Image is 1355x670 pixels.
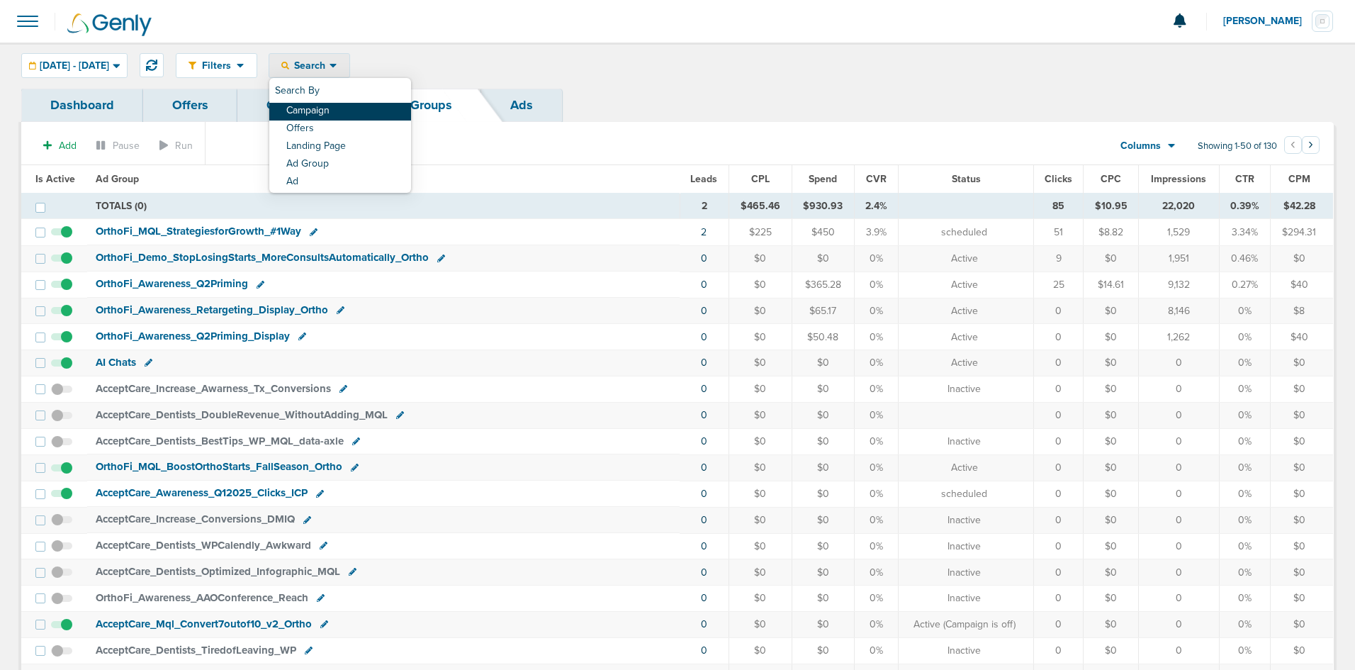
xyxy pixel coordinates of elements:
[289,60,330,72] span: Search
[96,486,308,499] span: AcceptCare_ Awareness_ Q12025_ Clicks_ ICP
[269,138,411,156] a: Landing Page
[1034,272,1084,298] td: 25
[729,454,792,481] td: $0
[855,454,899,481] td: 0%
[1084,376,1139,403] td: $0
[1219,429,1271,455] td: 0%
[1219,324,1271,350] td: 0%
[96,356,136,369] span: AI Chats
[1084,429,1139,455] td: $0
[701,226,707,238] a: 2
[1219,638,1271,664] td: 0%
[729,376,792,403] td: $0
[729,533,792,559] td: $0
[1271,403,1334,429] td: $0
[1271,376,1334,403] td: $0
[855,245,899,272] td: 0%
[237,89,361,122] a: Campaigns
[1219,272,1271,298] td: 0.27%
[701,252,707,264] a: 0
[1219,586,1271,612] td: 0%
[948,566,981,580] span: Inactive
[1045,173,1072,185] span: Clicks
[1139,376,1219,403] td: 0
[481,89,562,122] a: Ads
[701,618,707,630] a: 0
[855,194,899,219] td: 2.4%
[1084,454,1139,481] td: $0
[855,638,899,664] td: 0%
[269,103,411,121] a: Campaign
[792,403,855,429] td: $0
[1219,403,1271,429] td: 0%
[1084,481,1139,507] td: $0
[1139,533,1219,559] td: 0
[1139,403,1219,429] td: 0
[21,89,143,122] a: Dashboard
[1271,559,1334,586] td: $0
[948,513,981,527] span: Inactive
[701,644,707,657] a: 0
[792,507,855,533] td: $0
[792,245,855,272] td: $0
[1302,136,1320,154] button: Go to next page
[729,194,792,219] td: $465.46
[701,462,707,474] a: 0
[40,61,109,71] span: [DATE] - [DATE]
[1271,533,1334,559] td: $0
[948,540,981,554] span: Inactive
[729,272,792,298] td: $0
[1284,138,1320,155] ul: Pagination
[1084,612,1139,638] td: $0
[96,513,295,525] span: AcceptCare_ Increase_ Conversions_ DMIQ
[792,481,855,507] td: $0
[948,435,981,449] span: Inactive
[269,174,411,191] a: Ad
[1139,272,1219,298] td: 9,132
[1271,272,1334,298] td: $40
[913,618,1016,632] span: Active (Campaign is off)
[690,173,717,185] span: Leads
[96,460,342,473] span: OrthoFi_ MQL_ BoostOrthoStarts_ FallSeason_ Ortho
[855,586,899,612] td: 0%
[701,331,707,343] a: 0
[701,305,707,317] a: 0
[751,173,770,185] span: CPL
[729,559,792,586] td: $0
[729,612,792,638] td: $0
[1034,376,1084,403] td: 0
[701,409,707,421] a: 0
[1084,533,1139,559] td: $0
[948,591,981,605] span: Inactive
[1084,298,1139,324] td: $0
[1151,173,1206,185] span: Impressions
[1084,245,1139,272] td: $0
[951,278,978,292] span: Active
[1034,403,1084,429] td: 0
[1223,16,1312,26] span: [PERSON_NAME]
[701,566,707,579] a: 0
[1034,533,1084,559] td: 0
[1139,612,1219,638] td: 0
[1034,454,1084,481] td: 0
[1139,638,1219,664] td: 0
[1084,559,1139,586] td: $0
[792,559,855,586] td: $0
[1198,140,1277,152] span: Showing 1-50 of 130
[1235,173,1254,185] span: CTR
[1271,638,1334,664] td: $0
[1034,481,1084,507] td: 0
[1034,219,1084,245] td: 51
[1139,586,1219,612] td: 0
[1084,507,1139,533] td: $0
[96,173,139,185] span: Ad Group
[35,135,84,156] button: Add
[1139,481,1219,507] td: 0
[196,60,237,72] span: Filters
[951,252,978,266] span: Active
[1139,245,1219,272] td: 1,951
[1219,350,1271,376] td: 0%
[1139,298,1219,324] td: 8,146
[729,324,792,350] td: $0
[1084,324,1139,350] td: $0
